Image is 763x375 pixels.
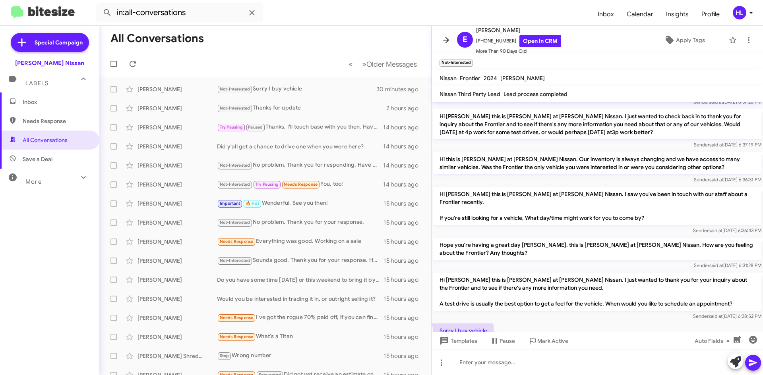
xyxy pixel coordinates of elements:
[695,334,733,348] span: Auto Fields
[433,238,761,260] p: Hope you're having a great day [PERSON_NAME]. this is [PERSON_NAME] at [PERSON_NAME] Nissan. How ...
[383,219,425,227] div: 15 hours ago
[217,276,383,284] div: Do you have some time [DATE] or this weekend to bring it by so we can take a look at it?
[220,353,229,358] span: Stop
[433,152,761,174] p: Hi this is [PERSON_NAME] at [PERSON_NAME] Nissan. Our inventory is always changing and we have ac...
[137,123,217,131] div: [PERSON_NAME]
[709,177,723,183] span: said at
[344,56,358,72] button: Previous
[383,142,425,150] div: 14 hours ago
[220,334,254,339] span: Needs Response
[476,35,561,47] span: [PHONE_NUMBER]
[23,98,90,106] span: Inbox
[695,3,726,26] a: Profile
[383,257,425,265] div: 15 hours ago
[591,3,620,26] a: Inbox
[383,181,425,188] div: 14 hours ago
[220,125,243,130] span: Try Pausing
[15,59,84,67] div: [PERSON_NAME] Nissan
[709,313,722,319] span: said at
[504,90,567,98] span: Lead process completed
[217,199,383,208] div: Wonderful. See you then!
[137,276,217,284] div: [PERSON_NAME]
[521,334,575,348] button: Mark Active
[11,33,89,52] a: Special Campaign
[386,104,425,112] div: 2 hours ago
[432,334,484,348] button: Templates
[620,3,660,26] span: Calendar
[693,313,761,319] span: Sender [DATE] 6:38:52 PM
[137,142,217,150] div: [PERSON_NAME]
[726,6,754,19] button: HL
[366,60,417,69] span: Older Messages
[383,162,425,169] div: 14 hours ago
[137,257,217,265] div: [PERSON_NAME]
[463,33,467,46] span: E
[357,56,422,72] button: Next
[23,136,68,144] span: All Conversations
[440,75,457,82] span: Nissan
[35,38,83,46] span: Special Campaign
[23,117,90,125] span: Needs Response
[217,332,383,341] div: What's a Titan
[110,32,204,45] h1: All Conversations
[137,200,217,208] div: [PERSON_NAME]
[217,161,383,170] div: No problem. Thank you for responding. Have a great evening!
[220,87,250,92] span: Not-Interested
[217,123,383,132] div: Thanks, I'll touch base with you then. Have a great weekend.
[694,262,761,268] span: Sender [DATE] 6:31:28 PM
[537,334,568,348] span: Mark Active
[220,315,254,320] span: Needs Response
[220,106,250,111] span: Not-Interested
[460,75,480,82] span: Frontier
[383,295,425,303] div: 15 hours ago
[96,3,263,22] input: Search
[217,180,383,189] div: You, too!
[217,104,386,113] div: Thanks for update
[440,60,473,67] small: Not-Interested
[284,182,318,187] span: Needs Response
[694,142,761,148] span: Sender [DATE] 6:37:19 PM
[476,47,561,55] span: More Than 90 Days Old
[709,142,723,148] span: said at
[349,59,353,69] span: «
[694,177,761,183] span: Sender [DATE] 6:36:31 PM
[137,85,217,93] div: [PERSON_NAME]
[256,182,279,187] span: Try Pausing
[344,56,422,72] nav: Page navigation example
[660,3,695,26] a: Insights
[709,227,722,233] span: said at
[137,181,217,188] div: [PERSON_NAME]
[217,351,383,360] div: Wrong number
[433,109,761,139] p: Hi [PERSON_NAME] this is [PERSON_NAME] at [PERSON_NAME] Nissan. I just wanted to check back in to...
[693,227,761,233] span: Sender [DATE] 6:36:43 PM
[433,323,494,338] p: Sorry I buy vehicle
[217,237,383,246] div: Everything was good. Working on a sale
[484,334,521,348] button: Pause
[217,256,383,265] div: Sounds good. Thank you for your response. Have a great evening.
[500,334,515,348] span: Pause
[709,262,723,268] span: said at
[362,59,366,69] span: »
[248,125,263,130] span: Paused
[217,218,383,227] div: No problem. Thank you for your response.
[433,273,761,311] p: Hi [PERSON_NAME] this is [PERSON_NAME] at [PERSON_NAME] Nissan. I just wanted to thank you for yo...
[137,295,217,303] div: [PERSON_NAME]
[246,201,259,206] span: 🔥 Hot
[217,313,383,322] div: I've got the rogue 70% paid off, if you can find me something dependable, used is fine, that I ca...
[137,104,217,112] div: [PERSON_NAME]
[438,334,477,348] span: Templates
[500,75,545,82] span: [PERSON_NAME]
[137,352,217,360] div: [PERSON_NAME] Shredding
[137,219,217,227] div: [PERSON_NAME]
[137,314,217,322] div: [PERSON_NAME]
[733,6,746,19] div: HL
[217,142,383,150] div: Did y'all get a chance to drive one when you were here?
[220,163,250,168] span: Not-Interested
[25,178,42,185] span: More
[383,276,425,284] div: 15 hours ago
[484,75,497,82] span: 2024
[23,155,52,163] span: Save a Deal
